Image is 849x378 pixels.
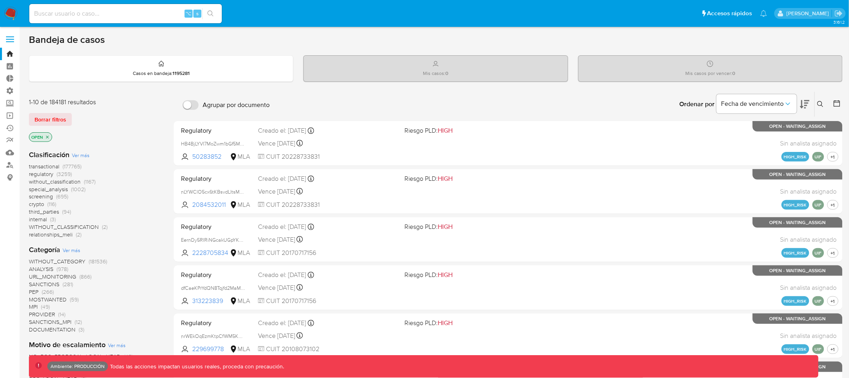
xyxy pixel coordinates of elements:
p: Ambiente: PRODUCCIÓN [51,365,105,368]
a: Salir [835,9,843,18]
p: Todas las acciones impactan usuarios reales, proceda con precaución. [108,363,284,370]
span: Accesos rápidos [707,9,752,18]
a: Notificaciones [760,10,767,17]
button: search-icon [202,8,219,19]
span: ⌥ [185,10,191,17]
input: Buscar usuario o caso... [29,8,222,19]
span: s [196,10,199,17]
p: diego.assum@mercadolibre.com [786,10,832,17]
